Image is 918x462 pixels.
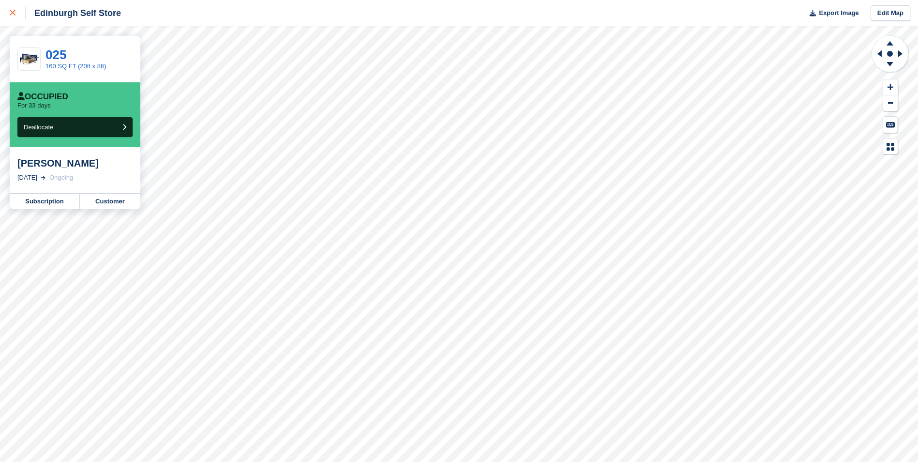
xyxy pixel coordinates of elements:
div: [DATE] [17,173,37,183]
span: Deallocate [24,123,53,131]
a: 025 [45,47,66,62]
div: Occupied [17,92,68,102]
img: arrow-right-light-icn-cde0832a797a2874e46488d9cf13f60e5c3a73dbe684e267c42b8395dfbc2abf.svg [41,176,45,180]
p: For 33 days [17,102,51,109]
img: 20-ft-container%20(29).jpg [18,51,40,68]
div: Ongoing [49,173,73,183]
button: Export Image [804,5,859,21]
span: Export Image [819,8,858,18]
button: Keyboard Shortcuts [883,117,898,133]
a: Edit Map [871,5,910,21]
div: [PERSON_NAME] [17,157,133,169]
button: Zoom In [883,79,898,95]
button: Zoom Out [883,95,898,111]
button: Deallocate [17,117,133,137]
a: Customer [80,194,140,209]
a: Subscription [10,194,80,209]
a: 160 SQ FT (20ft x 8ft) [45,62,106,70]
div: Edinburgh Self Store [26,7,121,19]
button: Map Legend [883,139,898,154]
